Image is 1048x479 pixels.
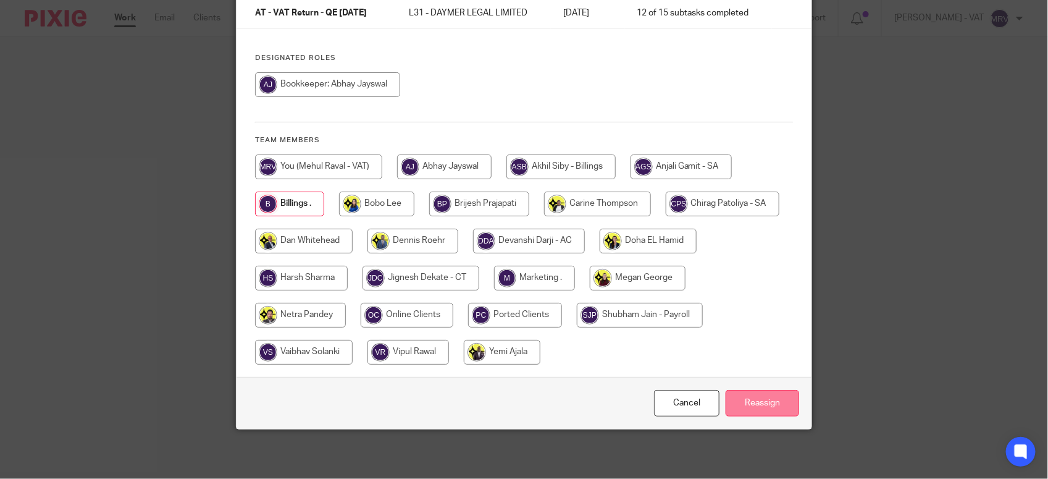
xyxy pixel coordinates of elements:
input: Reassign [726,390,799,417]
span: AT - VAT Return - QE [DATE] [255,9,367,18]
h4: Team members [255,135,793,145]
p: L31 - DAYMER LEGAL LIMITED [409,7,539,19]
h4: Designated Roles [255,53,793,63]
p: [DATE] [563,7,613,19]
a: Close this dialog window [654,390,719,417]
